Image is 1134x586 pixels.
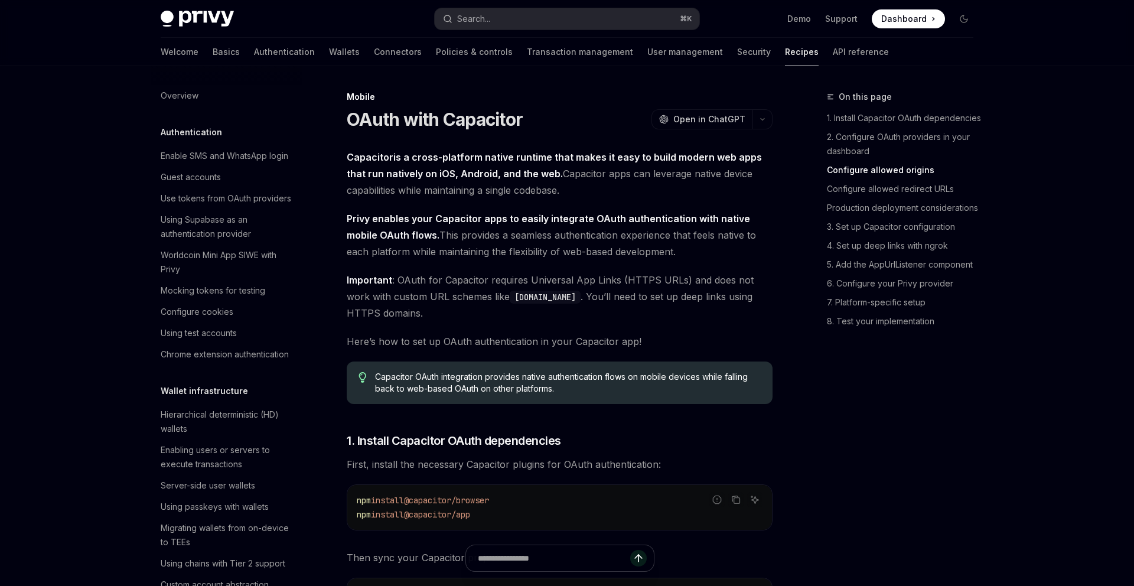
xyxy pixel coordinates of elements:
a: Overview [151,85,302,106]
a: Production deployment considerations [827,198,983,217]
a: Using passkeys with wallets [151,496,302,517]
div: Use tokens from OAuth providers [161,191,291,206]
div: Chrome extension authentication [161,347,289,362]
strong: is a cross-platform native runtime that makes it easy to build modern web apps that run natively ... [347,151,762,180]
span: On this page [839,90,892,104]
a: 2. Configure OAuth providers in your dashboard [827,128,983,161]
a: Transaction management [527,38,633,66]
a: 8. Test your implementation [827,312,983,331]
a: 6. Configure your Privy provider [827,274,983,293]
span: 1. Install Capacitor OAuth dependencies [347,432,561,449]
a: Chrome extension authentication [151,344,302,365]
span: Capacitor OAuth integration provides native authentication flows on mobile devices while falling ... [375,371,761,395]
span: This provides a seamless authentication experience that feels native to each platform while maint... [347,210,773,260]
div: Migrating wallets from on-device to TEEs [161,521,295,549]
a: Recipes [785,38,819,66]
h1: OAuth with Capacitor [347,109,523,130]
span: ⌘ K [680,14,692,24]
div: Overview [161,89,198,103]
strong: Privy enables your Capacitor apps to easily integrate OAuth authentication with native mobile OAu... [347,213,750,241]
div: Search... [457,12,490,26]
a: 7. Platform-specific setup [827,293,983,312]
div: Enabling users or servers to execute transactions [161,443,295,471]
a: Support [825,13,858,25]
span: : OAuth for Capacitor requires Universal App Links (HTTPS URLs) and does not work with custom URL... [347,272,773,321]
a: Configure cookies [151,301,302,323]
button: Toggle dark mode [954,9,973,28]
div: Guest accounts [161,170,221,184]
span: install [371,509,404,520]
button: Open in ChatGPT [651,109,752,129]
a: Use tokens from OAuth providers [151,188,302,209]
button: Open search [435,8,699,30]
h5: Wallet infrastructure [161,384,248,398]
span: install [371,495,404,506]
div: Mobile [347,91,773,103]
div: Server-side user wallets [161,478,255,493]
div: Mocking tokens for testing [161,284,265,298]
a: Capacitor [347,151,393,164]
a: Configure allowed origins [827,161,983,180]
svg: Tip [359,372,367,383]
span: Open in ChatGPT [673,113,745,125]
div: Using Supabase as an authentication provider [161,213,295,241]
a: 1. Install Capacitor OAuth dependencies [827,109,983,128]
span: @capacitor/browser [404,495,489,506]
a: Configure allowed redirect URLs [827,180,983,198]
a: 4. Set up deep links with ngrok [827,236,983,255]
span: Here’s how to set up OAuth authentication in your Capacitor app! [347,333,773,350]
a: Dashboard [872,9,945,28]
h5: Authentication [161,125,222,139]
img: dark logo [161,11,234,27]
span: Dashboard [881,13,927,25]
div: Using test accounts [161,326,237,340]
a: Worldcoin Mini App SIWE with Privy [151,245,302,280]
a: Using Supabase as an authentication provider [151,209,302,245]
input: Ask a question... [478,545,630,571]
span: Capacitor apps can leverage native device capabilities while maintaining a single codebase. [347,149,773,198]
code: [DOMAIN_NAME] [510,291,581,304]
div: Configure cookies [161,305,233,319]
a: Enabling users or servers to execute transactions [151,439,302,475]
button: Report incorrect code [709,492,725,507]
strong: Important [347,274,392,286]
a: Connectors [374,38,422,66]
a: 5. Add the AppUrlListener component [827,255,983,274]
button: Ask AI [747,492,762,507]
div: Worldcoin Mini App SIWE with Privy [161,248,295,276]
a: Basics [213,38,240,66]
a: Enable SMS and WhatsApp login [151,145,302,167]
div: Using chains with Tier 2 support [161,556,285,571]
a: API reference [833,38,889,66]
a: Hierarchical deterministic (HD) wallets [151,404,302,439]
a: Security [737,38,771,66]
a: Policies & controls [436,38,513,66]
a: User management [647,38,723,66]
a: Mocking tokens for testing [151,280,302,301]
span: npm [357,495,371,506]
a: Guest accounts [151,167,302,188]
div: Using passkeys with wallets [161,500,269,514]
span: npm [357,509,371,520]
a: Authentication [254,38,315,66]
a: Wallets [329,38,360,66]
a: Migrating wallets from on-device to TEEs [151,517,302,553]
a: Server-side user wallets [151,475,302,496]
a: Demo [787,13,811,25]
button: Copy the contents from the code block [728,492,744,507]
a: Using chains with Tier 2 support [151,553,302,574]
span: @capacitor/app [404,509,470,520]
span: First, install the necessary Capacitor plugins for OAuth authentication: [347,456,773,473]
div: Enable SMS and WhatsApp login [161,149,288,163]
div: Hierarchical deterministic (HD) wallets [161,408,295,436]
a: 3. Set up Capacitor configuration [827,217,983,236]
a: Using test accounts [151,323,302,344]
a: Welcome [161,38,198,66]
button: Send message [630,550,647,567]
